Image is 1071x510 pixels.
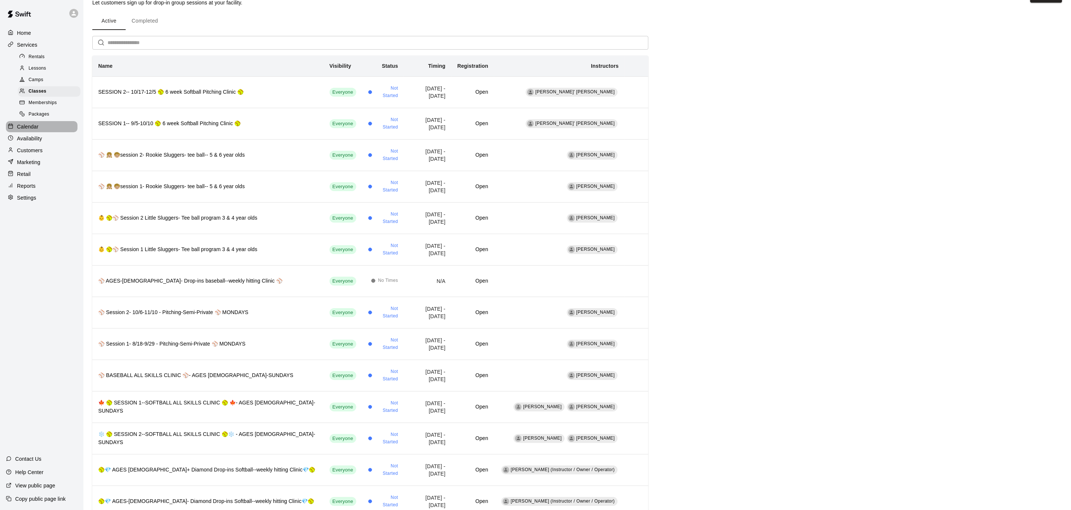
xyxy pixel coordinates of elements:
span: [PERSON_NAME] (Instructor / Owner / Operator) [511,467,615,472]
p: View public page [15,482,55,489]
a: Packages [18,109,83,120]
span: Not Started [375,148,398,163]
div: Classes [18,86,80,97]
h6: Open [457,120,488,128]
div: Dana Henry [568,215,575,221]
p: Customers [17,147,43,154]
a: Rentals [18,51,83,63]
h6: Open [457,151,488,159]
div: Shawn Frye [568,372,575,379]
td: [DATE] - [DATE] [404,297,452,328]
span: [PERSON_NAME] [576,310,615,315]
button: Completed [126,12,164,30]
span: Not Started [375,463,398,477]
a: Classes [18,86,83,97]
div: This service is visible to all of your customers [330,151,356,160]
div: Shawn Frye [568,341,575,347]
b: Timing [428,63,446,69]
h6: Open [457,88,488,96]
h6: 🍁 🥎 SESSION 1--SOFTBALL ALL SKILLS CLINIC 🥎 🍁- AGES [DEMOGRAPHIC_DATA]-SUNDAYS [98,399,318,415]
span: Everyone [330,467,356,474]
p: Calendar [17,123,39,130]
span: Everyone [330,215,356,222]
td: [DATE] - [DATE] [404,234,452,265]
span: [PERSON_NAME] (Instructor / Owner / Operator) [511,499,615,504]
a: Lessons [18,63,83,74]
span: Everyone [330,435,356,442]
span: [PERSON_NAME] [576,152,615,157]
div: This service is visible to all of your customers [330,308,356,317]
span: Everyone [330,278,356,285]
div: Marketing [6,157,77,168]
span: Memberships [29,99,57,107]
div: Rentals [18,52,80,62]
span: Not Started [375,400,398,414]
p: Availability [17,135,42,142]
h6: 🥎💎 AGES-[DEMOGRAPHIC_DATA]- Diamond Drop-ins Softball--weekly hitting Clinic💎🥎 [98,497,318,506]
h6: 🥎💎 AGES [DEMOGRAPHIC_DATA]+ Diamond Drop-ins Softball--weekly hitting Clinic💎🥎 [98,466,318,474]
span: [PERSON_NAME] [576,373,615,378]
p: Services [17,41,37,49]
h6: ❄️ 🥎 SESSION 2--SOFTBALL ALL SKILLS CLINIC 🥎❄️ - AGES [DEMOGRAPHIC_DATA]-SUNDAYS [98,430,318,447]
h6: ⚾️ 👧🏼 🧒🏼session 2- Rookie Sluggers- tee ball-- 5 & 6 year olds [98,151,318,159]
h6: 👶 🥎⚾️ Session 2 Little Sluggers- Tee ball program 3 & 4 year olds [98,214,318,222]
a: Camps [18,74,83,86]
h6: ⚾️ Session 2- 10/6-11/10 - Pitching-Semi-Private ⚾️ MONDAYS [98,309,318,317]
b: Registration [457,63,488,69]
div: Morgan Maziarz [568,435,575,442]
h6: SESSION 1-- 9/5-10/10 🥎 6 week Softball Pitching Clinic 🥎 [98,120,318,128]
div: Dana Henry [568,183,575,190]
a: Settings [6,192,77,203]
span: [PERSON_NAME] [576,215,615,220]
h6: Open [457,371,488,380]
span: [PERSON_NAME] [576,404,615,409]
h6: SESSION 2-- 10/17-12/5 🥎 6 week Softball Pitching Clinic 🥎 [98,88,318,96]
span: [PERSON_NAME] [576,341,615,346]
td: [DATE] - [DATE] [404,328,452,360]
div: Morgan Maziarz [568,404,575,410]
h6: Open [457,183,488,191]
a: Services [6,39,77,50]
h6: ⚾️ Session 1- 8/18-9/29 - Pitching-Semi-Private ⚾️ MONDAYS [98,340,318,348]
div: Customers [6,145,77,156]
div: This service is visible to all of your customers [330,214,356,223]
h6: ⚾️ 👧🏼 🧒🏼session 1- Rookie Sluggers- tee ball-- 5 & 6 year olds [98,183,318,191]
span: Not Started [375,494,398,509]
td: [DATE] - [DATE] [404,171,452,202]
h6: ⚾️ AGES-[DEMOGRAPHIC_DATA]- Drop-ins baseball--weekly hitting Clinic ⚾️ [98,277,318,285]
span: [PERSON_NAME] [576,247,615,252]
h6: Open [457,214,488,222]
div: Shawn Frye [568,309,575,316]
td: [DATE] - [DATE] [404,454,452,486]
div: Alexa Peterson [515,435,522,442]
h6: Open [457,309,488,317]
td: [DATE] - [DATE] [404,108,452,139]
div: This service is visible to all of your customers [330,371,356,380]
h6: ⚾️ BASEBALL ALL SKILLS CLINIC ⚾️- AGES [DEMOGRAPHIC_DATA]-SUNDAYS [98,371,318,380]
div: Packages [18,109,80,120]
span: Camps [29,76,43,84]
a: Memberships [18,97,83,109]
h6: Open [457,497,488,506]
td: [DATE] - [DATE] [404,202,452,234]
span: [PERSON_NAME]' [PERSON_NAME] [535,121,615,126]
a: Availability [6,133,77,144]
h6: Open [457,246,488,254]
td: [DATE] - [DATE] [404,391,452,423]
div: Retail [6,169,77,180]
td: [DATE] - [DATE] [404,423,452,454]
a: Home [6,27,77,39]
span: [PERSON_NAME] [523,404,562,409]
span: Everyone [330,404,356,411]
div: This service is visible to all of your customers [330,119,356,128]
h6: Open [457,277,488,285]
h6: Open [457,340,488,348]
div: Camps [18,75,80,85]
span: Classes [29,88,46,95]
span: Not Started [375,305,398,320]
td: [DATE] - [DATE] [404,139,452,171]
div: Alexa Peterson [515,404,522,410]
div: This service is visible to all of your customers [330,434,356,443]
span: Everyone [330,372,356,379]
